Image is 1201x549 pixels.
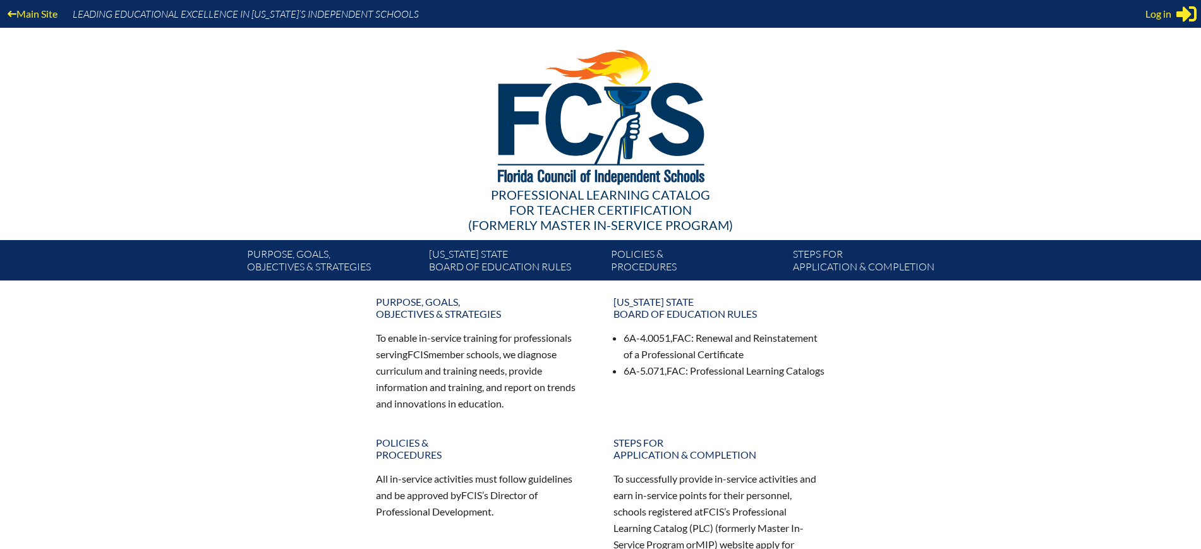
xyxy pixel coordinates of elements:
[672,332,691,344] span: FAC
[242,245,424,281] a: Purpose, goals,objectives & strategies
[376,471,588,520] p: All in-service activities must follow guidelines and be approved by ’s Director of Professional D...
[424,245,606,281] a: [US_STATE] StateBoard of Education rules
[237,187,965,232] div: Professional Learning Catalog (formerly Master In-service Program)
[1145,6,1171,21] span: Log in
[606,291,833,325] a: [US_STATE] StateBoard of Education rules
[667,365,685,377] span: FAC
[703,505,724,517] span: FCIS
[692,522,710,534] span: PLC
[3,5,63,22] a: Main Site
[624,363,826,379] li: 6A-5.071, : Professional Learning Catalogs
[407,348,428,360] span: FCIS
[509,202,692,217] span: for Teacher Certification
[624,330,826,363] li: 6A-4.0051, : Renewal and Reinstatement of a Professional Certificate
[470,28,731,200] img: FCISlogo221.eps
[606,431,833,466] a: Steps forapplication & completion
[461,489,482,501] span: FCIS
[368,431,596,466] a: Policies &Procedures
[368,291,596,325] a: Purpose, goals,objectives & strategies
[1176,4,1197,24] svg: Sign in or register
[606,245,788,281] a: Policies &Procedures
[788,245,970,281] a: Steps forapplication & completion
[376,330,588,411] p: To enable in-service training for professionals serving member schools, we diagnose curriculum an...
